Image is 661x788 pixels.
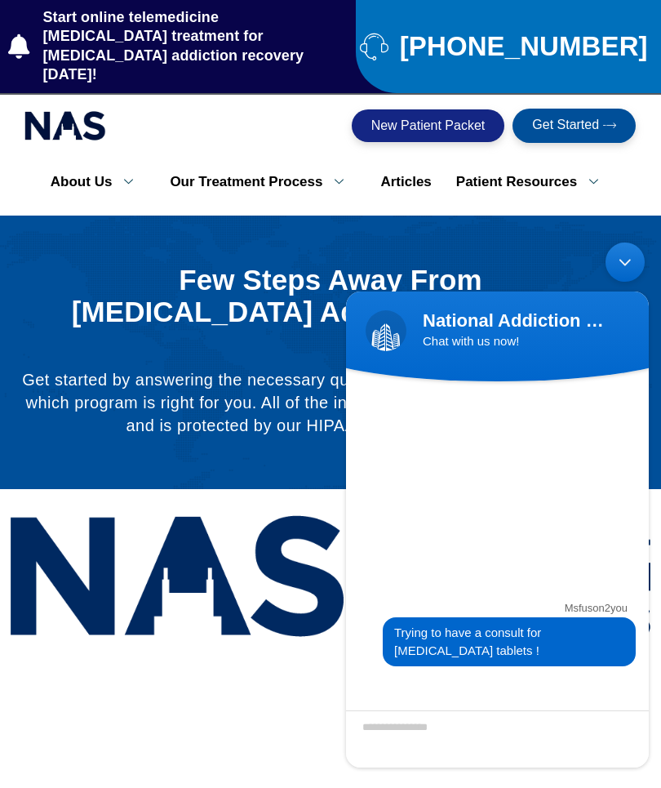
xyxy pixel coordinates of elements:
a: Start online telemedicine [MEDICAL_DATA] treatment for [MEDICAL_DATA] addiction recovery [DATE]! [8,8,344,85]
a: Our Treatment Process [157,165,368,199]
img: National Addiction Specialists [8,497,653,655]
span: [PHONE_NUMBER] [396,38,648,56]
span: Get Started [532,118,599,133]
iframe: SalesIQ Chatwindow [338,234,657,776]
a: [PHONE_NUMBER] [360,32,654,60]
span: Start online telemedicine [MEDICAL_DATA] treatment for [MEDICAL_DATA] addiction recovery [DATE]! [39,8,344,85]
p: Get started by answering the necessary questions below to help us determine which program is righ... [16,368,620,437]
a: New Patient Packet [352,109,505,142]
h1: Few Steps Away From [MEDICAL_DATA] Addiction Recovery [57,265,604,327]
a: Get Started [512,109,636,143]
img: national addiction specialists online suboxone clinic - logo [24,107,106,145]
a: Patient Resources [444,165,623,199]
span: New Patient Packet [371,119,486,132]
a: Articles [368,165,443,199]
a: About Us [38,165,158,199]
